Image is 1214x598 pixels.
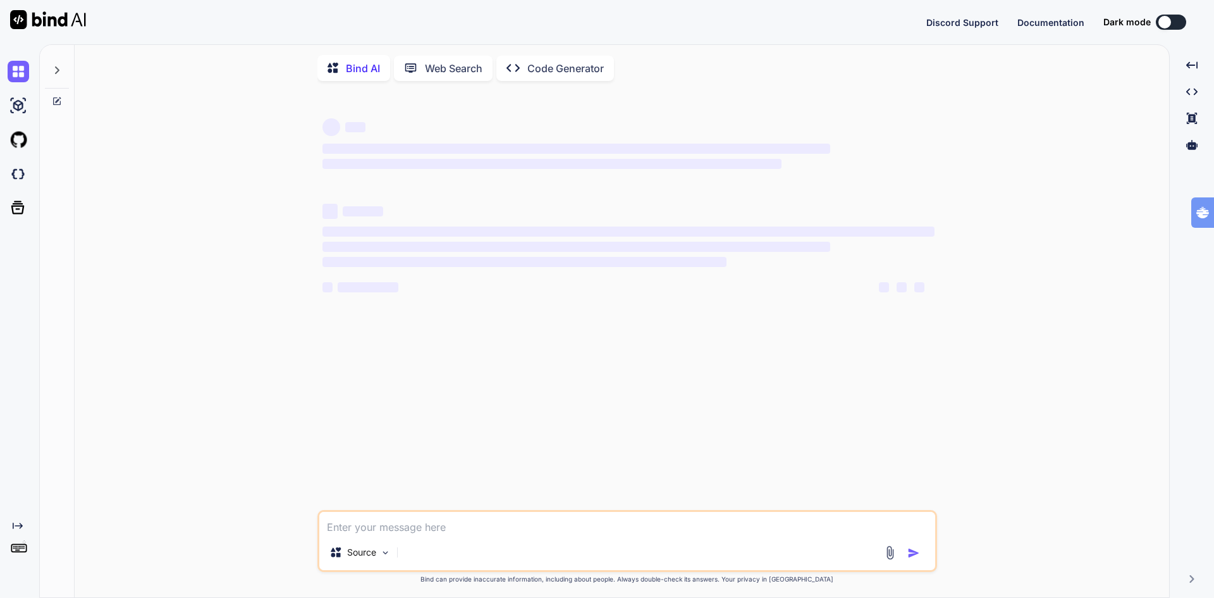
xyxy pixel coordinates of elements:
[527,61,604,76] p: Code Generator
[322,144,830,154] span: ‌
[8,95,29,116] img: ai-studio
[883,545,897,560] img: attachment
[1017,16,1084,29] button: Documentation
[322,204,338,219] span: ‌
[1103,16,1151,28] span: Dark mode
[914,282,924,292] span: ‌
[425,61,482,76] p: Web Search
[926,17,998,28] span: Discord Support
[343,206,383,216] span: ‌
[897,282,907,292] span: ‌
[322,118,340,136] span: ‌
[380,547,391,558] img: Pick Models
[8,129,29,151] img: githubLight
[907,547,920,559] img: icon
[347,546,376,559] p: Source
[345,122,365,132] span: ‌
[926,16,998,29] button: Discord Support
[322,159,782,169] span: ‌
[8,163,29,185] img: darkCloudIdeIcon
[322,242,830,252] span: ‌
[1017,17,1084,28] span: Documentation
[10,10,86,29] img: Bind AI
[346,61,380,76] p: Bind AI
[338,282,398,292] span: ‌
[322,257,727,267] span: ‌
[879,282,889,292] span: ‌
[317,575,937,584] p: Bind can provide inaccurate information, including about people. Always double-check its answers....
[8,61,29,82] img: chat
[322,227,935,237] span: ‌
[322,282,333,292] span: ‌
